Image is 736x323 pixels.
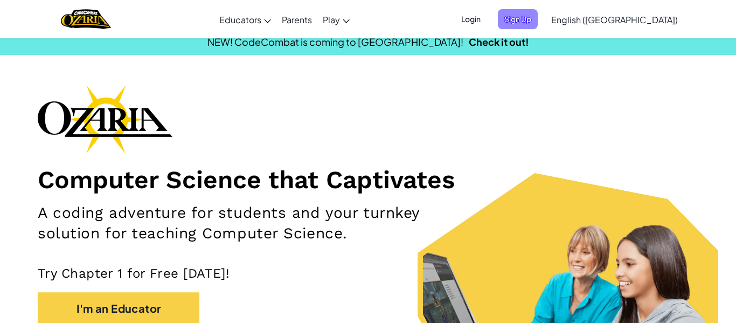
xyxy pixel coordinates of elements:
[317,5,355,34] a: Play
[219,14,261,25] span: Educators
[61,8,111,30] img: Home
[546,5,683,34] a: English ([GEOGRAPHIC_DATA])
[61,8,111,30] a: Ozaria by CodeCombat logo
[323,14,340,25] span: Play
[455,9,487,29] button: Login
[498,9,538,29] button: Sign Up
[38,164,698,195] h1: Computer Science that Captivates
[551,14,678,25] span: English ([GEOGRAPHIC_DATA])
[214,5,276,34] a: Educators
[469,36,529,48] a: Check it out!
[207,36,463,48] span: NEW! CodeCombat is coming to [GEOGRAPHIC_DATA]!
[276,5,317,34] a: Parents
[38,203,480,244] h2: A coding adventure for students and your turnkey solution for teaching Computer Science.
[38,85,172,154] img: Ozaria branding logo
[38,265,698,281] p: Try Chapter 1 for Free [DATE]!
